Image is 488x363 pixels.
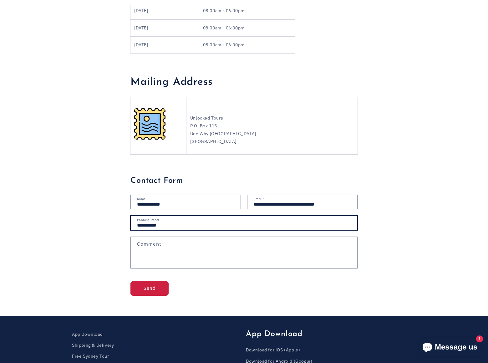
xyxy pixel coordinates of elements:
[72,351,109,362] a: Free Sydney Tour
[130,3,199,19] td: [DATE]
[246,346,300,355] a: Download for iOS (Apple)
[203,42,245,48] span: 08:00am - 06:00pm
[130,281,169,296] button: Send
[203,25,245,31] span: 08:00am - 06:00pm
[203,8,245,13] span: 08:00am - 06:00pm
[72,340,114,351] a: Shipping & Delivery
[190,123,217,129] span: P.O. Box 115
[246,330,416,339] h2: App Download
[130,19,199,36] td: [DATE]
[190,131,256,136] span: Dee Why [GEOGRAPHIC_DATA]
[417,338,483,358] inbox-online-store-chat: Shopify online store chat
[130,76,358,89] h2: Mailing Address
[190,139,236,144] span: [GEOGRAPHIC_DATA]
[190,115,223,121] span: Unlocked Tours
[130,36,199,53] td: [DATE]
[72,330,103,340] a: App Download
[130,176,358,186] h3: Contact Form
